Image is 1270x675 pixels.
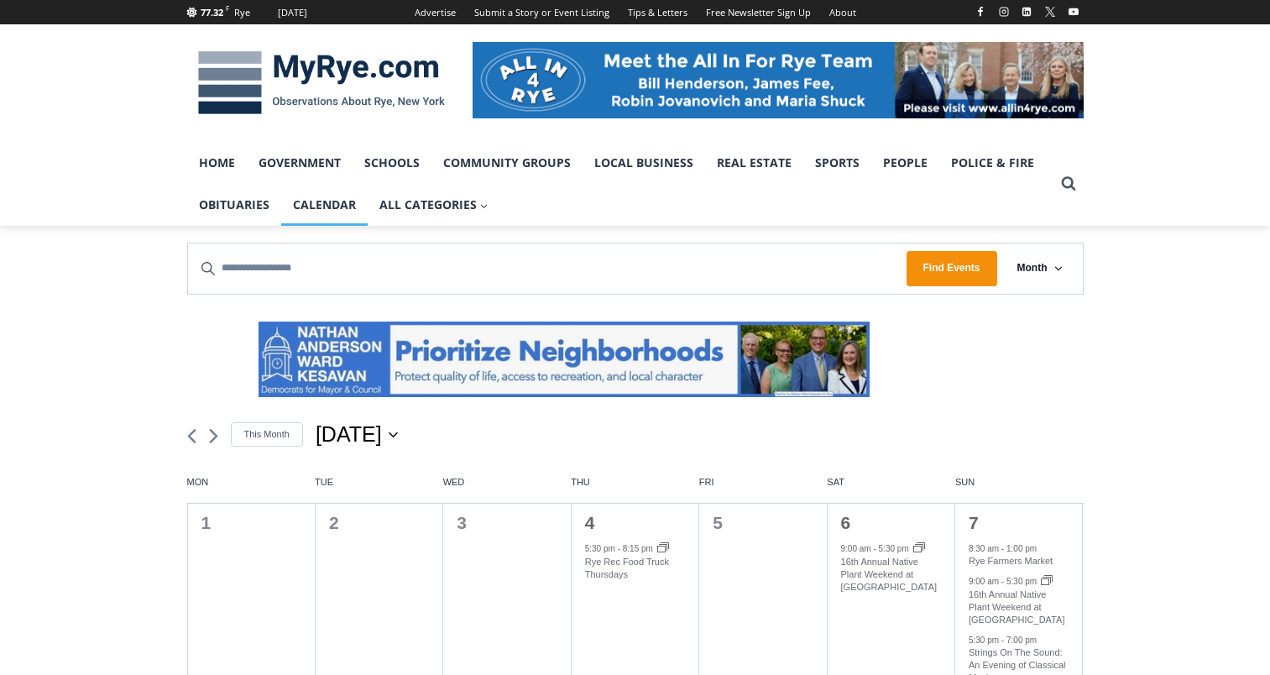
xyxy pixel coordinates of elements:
a: 7 [969,513,979,532]
input: Enter Keyword. Search for events by Keyword. [188,243,907,293]
a: 16th Annual Native Plant Weekend at [GEOGRAPHIC_DATA] [969,589,1065,625]
span: Month [1017,260,1048,276]
a: Government [247,142,353,184]
span: Sun [955,476,1084,489]
a: Home [187,142,247,184]
time: 1 [201,513,212,532]
span: Thu [571,476,699,489]
div: Saturday [827,476,955,502]
a: Community Groups [431,142,583,184]
span: Mon [187,476,316,489]
span: Tue [315,476,443,489]
a: Schools [353,142,431,184]
a: Next month [209,428,218,444]
time: 9:00 am [969,577,999,586]
time: 5:30 pm [879,544,909,553]
span: F [226,3,229,13]
a: People [871,142,939,184]
div: Monday [187,476,316,502]
img: MyRye.com [187,39,456,127]
img: All in for Rye [473,42,1084,118]
a: Linkedin [1017,2,1037,22]
time: 9:00 am [841,544,871,553]
a: Facebook [970,2,990,22]
div: Wednesday [443,476,572,502]
div: Thursday [571,476,699,502]
a: Previous month [187,428,196,444]
div: Sunday [955,476,1084,502]
span: - [1001,544,1004,553]
a: 6 [841,513,851,532]
span: 77.32 [201,6,223,18]
button: View Search Form [1053,169,1084,199]
div: Tuesday [315,476,443,502]
a: X [1040,2,1060,22]
span: - [1001,577,1004,586]
button: Click to toggle datepicker [316,420,398,450]
time: 5:30 pm [969,636,999,645]
a: Calendar [281,184,368,226]
time: 8:15 pm [623,544,653,553]
span: Sat [827,476,955,489]
time: 1:00 pm [1006,544,1037,553]
a: 16th Annual Native Plant Weekend at [GEOGRAPHIC_DATA] [841,557,938,593]
span: [DATE] [316,420,382,450]
time: 5 [713,513,723,532]
a: Real Estate [705,142,803,184]
span: Wed [443,476,572,489]
a: Rye Rec Food Truck Thursdays [585,557,669,580]
time: 2 [329,513,339,532]
a: Police & Fire [939,142,1046,184]
time: 5:30 pm [585,544,615,553]
span: - [873,544,875,553]
a: Rye Farmers Market [969,556,1053,567]
button: Find Events [907,251,997,285]
a: Instagram [994,2,1014,22]
a: Local Business [583,142,705,184]
div: Rye [234,5,250,20]
time: 5:30 pm [1006,577,1037,586]
div: Friday [699,476,828,502]
a: YouTube [1064,2,1084,22]
nav: Primary Navigation [187,142,1053,227]
span: - [618,544,620,553]
time: 7:00 pm [1006,636,1037,645]
a: All Categories [368,184,500,226]
a: 4 [585,513,595,532]
time: 3 [457,513,467,532]
a: Click to select the current month [231,422,303,447]
time: 8:30 am [969,544,999,553]
button: Month [997,243,1083,293]
span: - [1001,636,1004,645]
span: All Categories [379,196,489,214]
div: [DATE] [278,5,307,20]
a: Sports [803,142,871,184]
span: Fri [699,476,828,489]
a: Obituaries [187,184,281,226]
